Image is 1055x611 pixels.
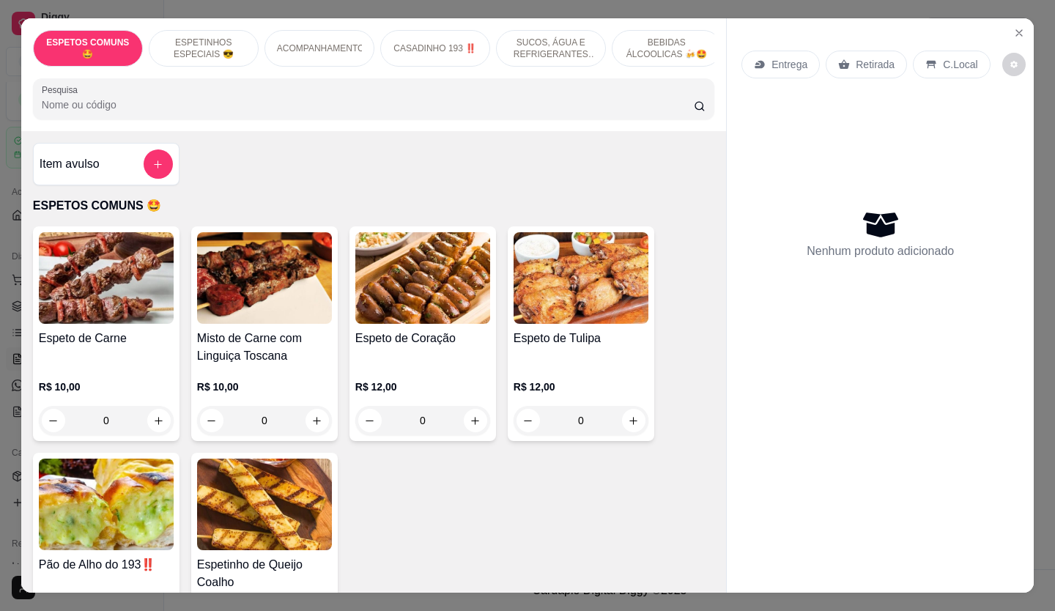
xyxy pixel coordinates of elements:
input: Pesquisa [42,97,695,112]
p: SUCOS, ÁGUA E REFRIGERANTES 🥤 [508,37,593,60]
p: R$ 12,00 [355,379,490,394]
p: ESPETINHOS ESPECIAIS 😎 [161,37,246,60]
img: product-image [39,459,174,550]
p: BEBIDAS ÁLCOOLICAS 🍻🤩 [624,37,709,60]
p: R$ 10,00 [39,379,174,394]
p: Retirada [856,57,895,72]
p: ESPETOS COMUNS 🤩 [45,37,130,60]
button: decrease-product-quantity [200,409,223,432]
h4: Espeto de Carne [39,330,174,347]
p: CASADINHO 193 ‼️ [393,42,476,54]
img: product-image [197,459,332,550]
label: Pesquisa [42,84,83,96]
button: increase-product-quantity [464,409,487,432]
p: ESPETOS COMUNS 🤩 [33,197,714,215]
button: add-separate-item [144,149,173,179]
p: R$ 10,00 [197,379,332,394]
h4: Pão de Alho do 193‼️ [39,556,174,574]
h4: Espeto de Coração [355,330,490,347]
h4: Item avulso [40,155,100,173]
p: Entrega [771,57,807,72]
h4: Misto de Carne com Linguiça Toscana [197,330,332,365]
p: ACOMPANHAMENTOS [277,42,362,54]
button: decrease-product-quantity [42,409,65,432]
img: product-image [514,232,648,324]
button: increase-product-quantity [622,409,645,432]
button: increase-product-quantity [147,409,171,432]
p: R$ 12,00 [514,379,648,394]
button: increase-product-quantity [306,409,329,432]
button: decrease-product-quantity [358,409,382,432]
button: decrease-product-quantity [1002,53,1026,76]
h4: Espeto de Tulipa [514,330,648,347]
button: Close [1007,21,1031,45]
img: product-image [355,232,490,324]
p: C.Local [943,57,977,72]
img: product-image [39,232,174,324]
button: decrease-product-quantity [517,409,540,432]
h4: Espetinho de Queijo Coalho [197,556,332,591]
p: Nenhum produto adicionado [807,242,954,260]
img: product-image [197,232,332,324]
